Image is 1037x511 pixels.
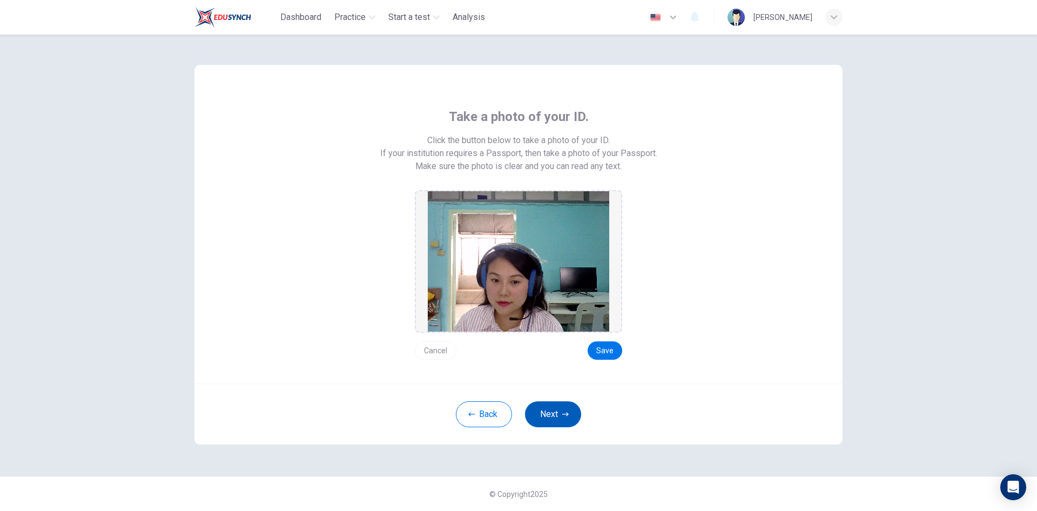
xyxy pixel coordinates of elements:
[384,8,444,27] button: Start a test
[415,341,456,360] button: Cancel
[428,191,609,332] img: preview screemshot
[449,108,589,125] span: Take a photo of your ID.
[380,134,657,160] span: Click the button below to take a photo of your ID. If your institution requires a Passport, then ...
[330,8,380,27] button: Practice
[448,8,489,27] button: Analysis
[489,490,548,499] span: © Copyright 2025
[194,6,276,28] a: Train Test logo
[753,11,812,24] div: [PERSON_NAME]
[415,160,622,173] span: Make sure the photo is clear and you can read any text.
[525,401,581,427] button: Next
[728,9,745,26] img: Profile picture
[334,11,366,24] span: Practice
[194,6,251,28] img: Train Test logo
[388,11,430,24] span: Start a test
[453,11,485,24] span: Analysis
[1000,474,1026,500] div: Open Intercom Messenger
[456,401,512,427] button: Back
[276,8,326,27] button: Dashboard
[588,341,622,360] button: Save
[280,11,321,24] span: Dashboard
[649,14,662,22] img: en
